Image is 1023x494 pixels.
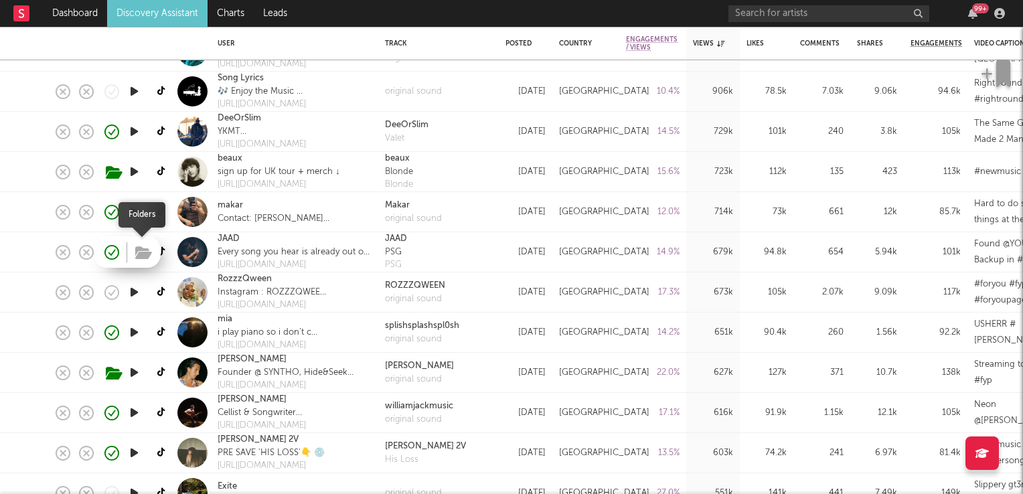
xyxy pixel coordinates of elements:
[800,365,844,381] div: 371
[218,379,372,392] a: [URL][DOMAIN_NAME]
[857,325,897,341] div: 1.56k
[746,164,787,180] div: 112k
[505,124,546,140] div: [DATE]
[385,333,459,346] a: original sound
[857,39,883,48] div: Shares
[218,72,264,85] a: Song Lyrics
[911,284,961,301] div: 117k
[218,286,327,299] div: Instagram : ROZZZQWEEN Singer,Songwriter
[559,39,606,48] div: Country
[218,393,287,406] a: [PERSON_NAME]
[218,446,325,460] div: PRE SAVE 'HIS LOSS'👇 💿
[857,124,897,140] div: 3.8k
[857,164,897,180] div: 423
[857,244,897,260] div: 5.94k
[218,326,319,339] div: i play piano so i don’t cry stream he's a good man
[626,284,680,301] div: 17.3 %
[218,85,307,98] div: 🎶 Enjoy the Music 🎶 ⬇️ Playlist below ⬇️ 🎯 200 000 🎯
[626,445,680,461] div: 13.5 %
[218,406,331,420] div: Cellist & Songwriter Instagram: williamjackmusic Spotify: [PERSON_NAME]
[218,58,362,71] a: [URL][DOMAIN_NAME]
[746,244,787,260] div: 94.8k
[385,232,407,246] div: JAAD
[385,118,428,132] div: DeeOrSlim
[385,199,442,212] div: Makar
[218,419,331,432] div: [URL][DOMAIN_NAME]
[385,152,413,178] a: beauxBlonde
[559,124,649,140] div: [GEOGRAPHIC_DATA]
[218,258,372,272] div: [URL][DOMAIN_NAME]
[746,325,787,341] div: 90.4k
[218,112,261,125] a: DeeOrSlim
[218,232,240,246] a: JAAD
[911,365,961,381] div: 138k
[746,445,787,461] div: 74.2k
[693,284,733,301] div: 673k
[626,124,680,140] div: 14.5 %
[218,125,372,139] div: YKMT [PERSON_NAME][EMAIL_ADDRESS][DOMAIN_NAME]
[857,204,897,220] div: 12k
[559,204,649,220] div: [GEOGRAPHIC_DATA]
[218,199,243,212] a: makar
[559,284,649,301] div: [GEOGRAPHIC_DATA]
[972,3,989,13] div: 99 +
[559,445,649,461] div: [GEOGRAPHIC_DATA]
[385,413,453,426] a: original sound
[385,152,413,165] div: beaux
[800,204,844,220] div: 661
[218,299,327,312] a: [URL][DOMAIN_NAME]
[911,39,962,48] span: Engagements
[218,152,242,165] a: beaux
[746,124,787,140] div: 101k
[218,165,340,179] div: sign up for UK tour + merch ↓
[218,459,325,473] div: [URL][DOMAIN_NAME]
[693,325,733,341] div: 651k
[559,164,649,180] div: [GEOGRAPHIC_DATA]
[218,138,372,151] a: [URL][DOMAIN_NAME]
[385,212,442,226] div: original sound
[911,405,961,421] div: 105k
[800,164,844,180] div: 135
[693,124,733,140] div: 729k
[911,325,961,341] div: 92.2k
[800,84,844,100] div: 7.03k
[746,365,787,381] div: 127k
[800,284,844,301] div: 2.07k
[800,124,844,140] div: 240
[626,84,680,100] div: 10.4 %
[218,98,307,111] a: [URL][DOMAIN_NAME]
[559,405,649,421] div: [GEOGRAPHIC_DATA]
[800,405,844,421] div: 1.15k
[385,132,428,145] a: Valet
[911,204,961,220] div: 85.7k
[385,440,466,453] a: [PERSON_NAME] 2V
[800,39,840,48] div: Comments
[800,325,844,341] div: 260
[911,84,961,100] div: 94.6k
[218,339,319,352] div: [URL][DOMAIN_NAME]
[385,373,454,386] a: original sound
[505,284,546,301] div: [DATE]
[385,178,413,191] a: Blonde
[218,39,365,48] div: User
[505,365,546,381] div: [DATE]
[385,319,459,333] a: splishsplashspl0sh
[385,400,453,413] a: williamjackmusic
[857,405,897,421] div: 12.1k
[911,244,961,260] div: 101k
[559,365,649,381] div: [GEOGRAPHIC_DATA]
[385,232,407,258] a: JAADPSG
[385,293,445,306] div: original sound
[693,204,733,220] div: 714k
[385,258,407,272] a: PSG
[800,445,844,461] div: 241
